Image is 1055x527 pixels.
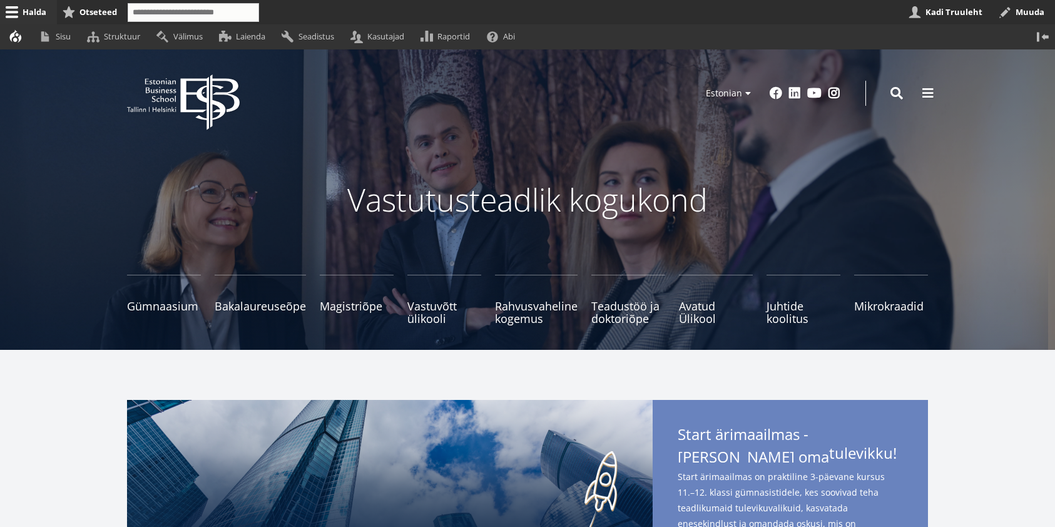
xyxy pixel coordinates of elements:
[829,444,897,463] span: tulevikku!
[679,300,753,325] span: Avatud Ülikool
[1031,24,1055,49] button: Vertikaalasend
[679,275,753,325] a: Avatud Ülikool
[215,300,306,312] span: Bakalaureuseõpe
[788,87,801,100] a: Linkedin
[196,181,859,218] p: Vastutusteadlik kogukond
[127,275,201,325] a: Gümnaasium
[345,24,415,49] a: Kasutajad
[415,24,481,49] a: Raportid
[407,275,481,325] a: Vastuvõtt ülikooli
[213,24,276,49] a: Laienda
[591,300,665,325] span: Teadustöö ja doktoriõpe
[854,300,928,312] span: Mikrokraadid
[770,87,782,100] a: Facebook
[81,24,151,49] a: Struktuur
[807,87,822,100] a: Youtube
[828,87,840,100] a: Instagram
[767,275,840,325] a: Juhtide koolitus
[33,24,81,49] a: Sisu
[495,300,578,325] span: Rahvusvaheline kogemus
[495,275,578,325] a: Rahvusvaheline kogemus
[678,425,903,466] span: Start ärimaailmas - [PERSON_NAME] oma
[320,275,394,325] a: Magistriõpe
[215,275,306,325] a: Bakalaureuseõpe
[591,275,665,325] a: Teadustöö ja doktoriõpe
[127,300,201,312] span: Gümnaasium
[854,275,928,325] a: Mikrokraadid
[407,300,481,325] span: Vastuvõtt ülikooli
[151,24,213,49] a: Välimus
[320,300,394,312] span: Magistriõpe
[767,300,840,325] span: Juhtide koolitus
[481,24,526,49] a: Abi
[276,24,345,49] a: Seadistus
